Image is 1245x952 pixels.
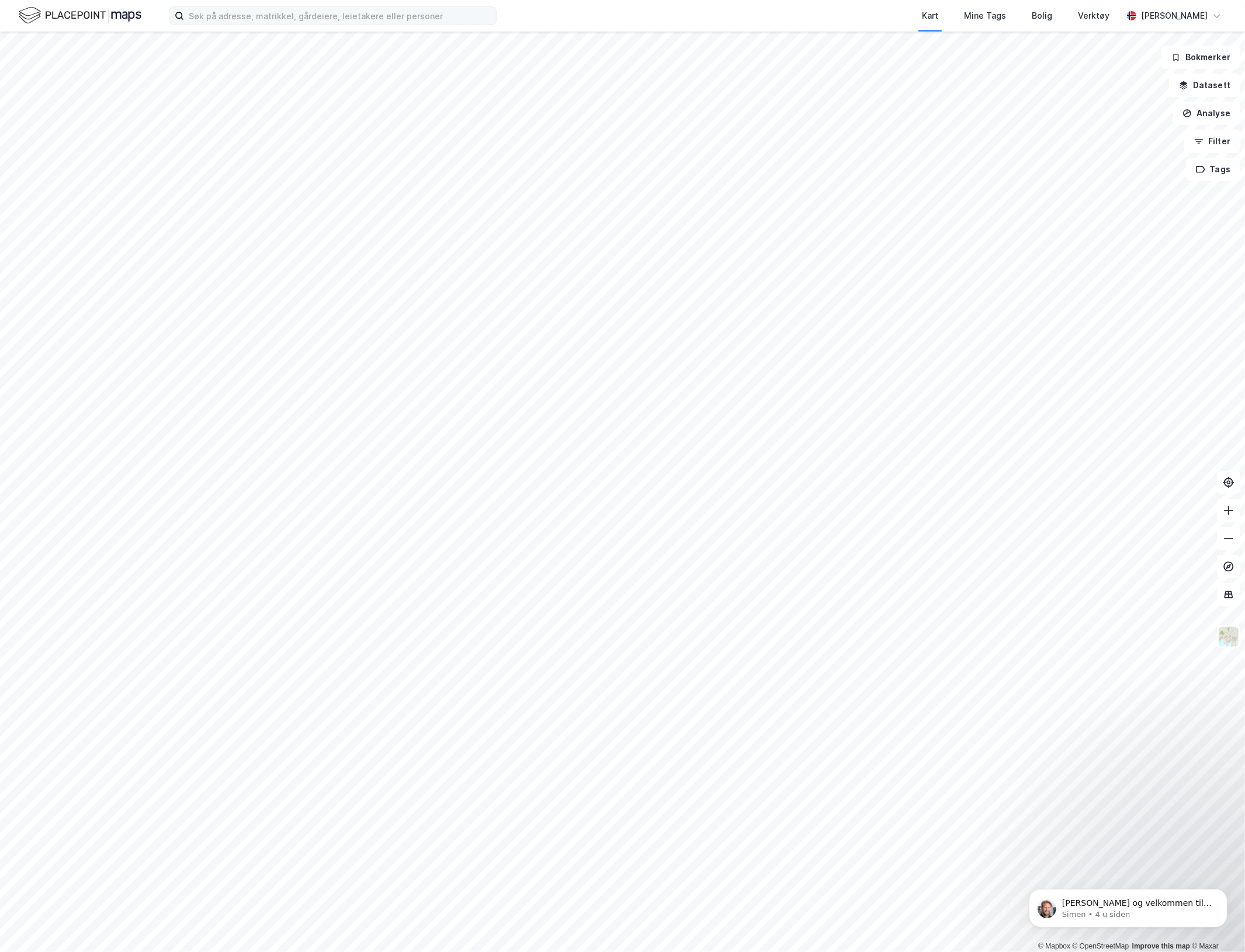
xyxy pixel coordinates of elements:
div: Bolig [1032,9,1052,23]
button: Analyse [1173,102,1240,125]
button: Datasett [1169,74,1240,97]
div: Mine Tags [964,9,1006,23]
button: Bokmerker [1161,46,1240,69]
div: Verktøy [1078,9,1109,23]
a: OpenStreetMap [1073,942,1129,950]
p: Message from Simen, sent 4 u siden [51,45,202,55]
button: Filter [1184,130,1240,153]
span: [PERSON_NAME] og velkommen til Newsec Maps, [PERSON_NAME] det er du lurer på så er det bare å ta ... [51,34,200,90]
div: [PERSON_NAME] [1141,9,1208,23]
img: Z [1218,626,1240,648]
input: Søk på adresse, matrikkel, gårdeiere, leietakere eller personer [184,7,496,25]
button: Tags [1186,158,1240,181]
iframe: Intercom notifications melding [1011,864,1245,946]
div: Kart [922,9,938,23]
a: Improve this map [1132,942,1190,950]
img: logo.f888ab2527a4732fd821a326f86c7f29.svg [19,5,141,26]
a: Mapbox [1038,942,1070,950]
